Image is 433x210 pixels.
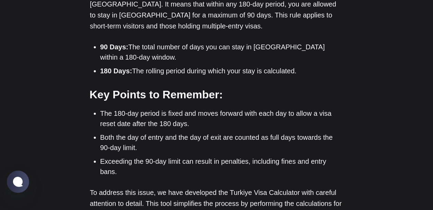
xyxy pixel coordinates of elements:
[100,67,132,75] strong: 180 Days:
[100,42,343,62] li: The total number of days you can stay in [GEOGRAPHIC_DATA] within a 180-day window.
[100,108,343,129] li: The 180-day period is fixed and moves forward with each day to allow a visa reset date after the ...
[100,132,343,153] li: Both the day of entry and the day of exit are counted as full days towards the 90-day limit.
[100,66,343,76] li: The rolling period during which your stay is calculated.
[100,43,128,51] strong: 90 Days:
[100,156,343,177] li: Exceeding the 90-day limit can result in penalties, including fines and entry bans.
[90,87,343,102] h3: Key Points to Remember:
